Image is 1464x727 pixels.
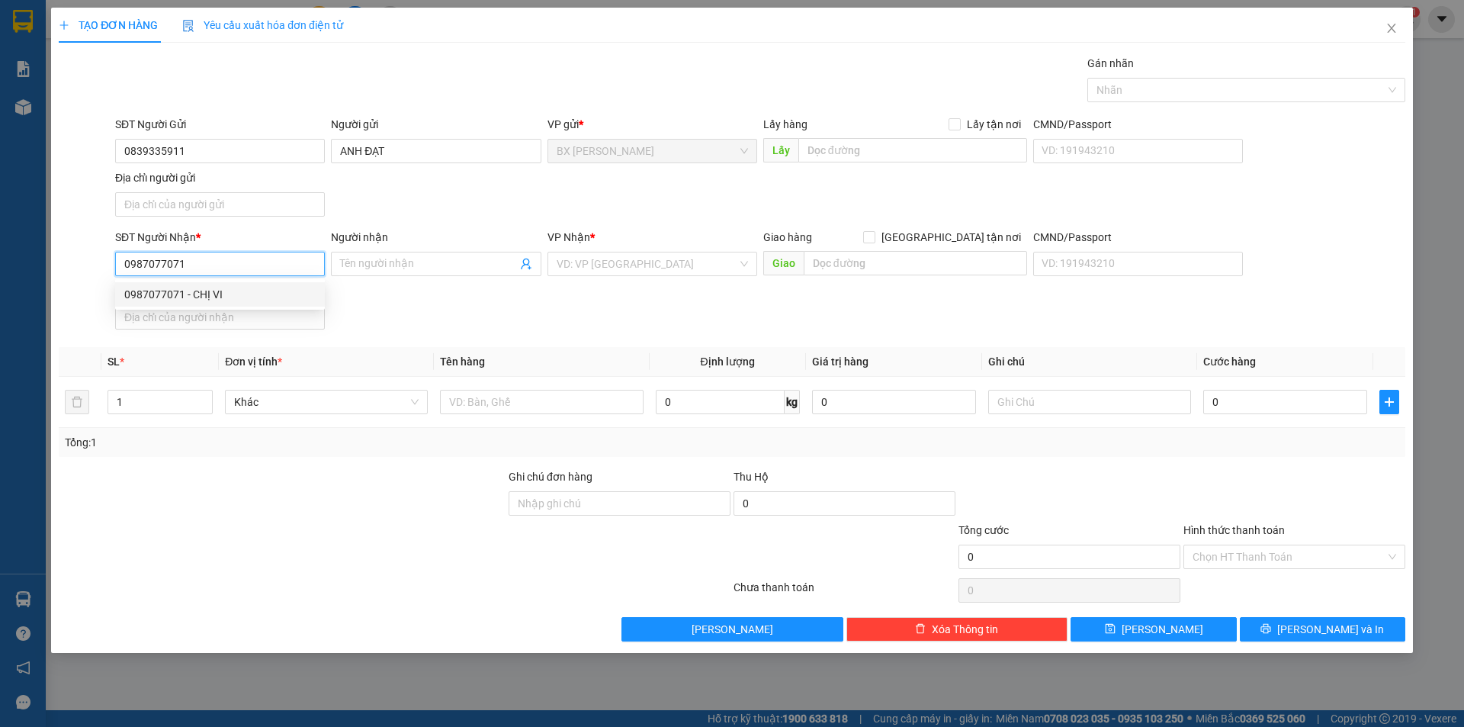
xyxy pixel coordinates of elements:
div: Chưa thanh toán [732,579,957,606]
span: Lấy tận nơi [961,116,1027,133]
span: Thu Hộ [734,471,769,483]
button: Close [1370,8,1413,50]
span: close [1385,22,1398,34]
div: Người nhận [331,229,541,246]
input: Địa chỉ của người nhận [115,305,325,330]
span: Giao [763,251,804,275]
button: plus [1379,390,1399,414]
img: icon [182,20,194,32]
div: CMND/Passport [1033,116,1243,133]
button: [PERSON_NAME] [621,617,843,642]
span: Khác [234,391,419,413]
input: Ghi Chú [988,390,1191,414]
span: Lấy [763,138,798,162]
input: Địa chỉ của người gửi [115,192,325,217]
span: [PERSON_NAME] và In [1277,621,1384,638]
input: VD: Bàn, Ghế [440,390,643,414]
button: save[PERSON_NAME] [1071,617,1236,642]
div: VP gửi [547,116,757,133]
span: kg [785,390,800,414]
div: 0987077071 - CHỊ VI [115,282,325,307]
div: Người gửi [331,116,541,133]
span: Tên hàng [440,355,485,368]
span: TẠO ĐƠN HÀNG [59,19,158,31]
span: Yêu cầu xuất hóa đơn điện tử [182,19,343,31]
span: printer [1260,623,1271,635]
span: Giá trị hàng [812,355,868,368]
span: delete [915,623,926,635]
input: Ghi chú đơn hàng [509,491,730,516]
label: Hình thức thanh toán [1183,524,1285,536]
div: Địa chỉ người gửi [115,169,325,186]
th: Ghi chú [982,347,1197,377]
button: printer[PERSON_NAME] và In [1240,617,1405,642]
div: CMND/Passport [1033,229,1243,246]
div: SĐT Người Gửi [115,116,325,133]
span: Đơn vị tính [225,355,282,368]
span: [PERSON_NAME] [1122,621,1203,638]
span: Tổng cước [958,524,1009,536]
span: Giao hàng [763,231,812,243]
span: [PERSON_NAME] [692,621,773,638]
input: Dọc đường [804,251,1027,275]
span: save [1105,623,1116,635]
span: Lấy hàng [763,118,807,130]
span: user-add [520,258,532,270]
input: Dọc đường [798,138,1027,162]
button: deleteXóa Thông tin [846,617,1068,642]
label: Ghi chú đơn hàng [509,471,592,483]
span: [GEOGRAPHIC_DATA] tận nơi [875,229,1027,246]
span: SL [108,355,120,368]
div: SĐT Người Nhận [115,229,325,246]
span: plus [1380,396,1398,408]
div: 0987077071 - CHỊ VI [124,286,316,303]
span: BX Cao Lãnh [557,140,748,162]
span: Định lượng [701,355,755,368]
span: plus [59,20,69,31]
span: VP Nhận [547,231,590,243]
label: Gán nhãn [1087,57,1134,69]
span: Cước hàng [1203,355,1256,368]
div: Tổng: 1 [65,434,565,451]
span: Xóa Thông tin [932,621,998,638]
button: delete [65,390,89,414]
input: 0 [812,390,976,414]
